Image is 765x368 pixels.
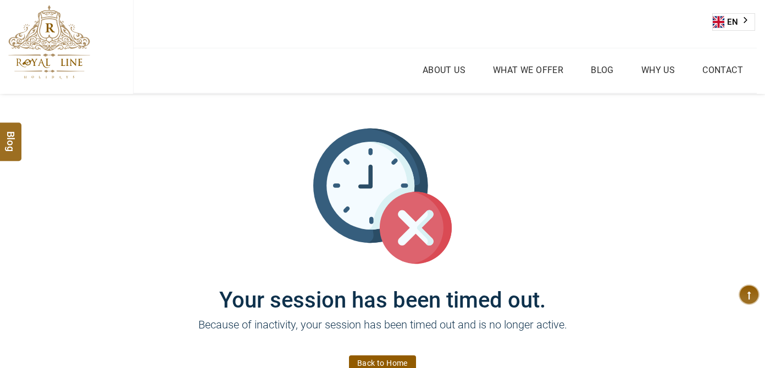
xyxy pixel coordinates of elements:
a: Blog [588,62,617,78]
h1: Your session has been timed out. [53,265,712,313]
img: session_time_out.svg [313,127,452,265]
img: The Royal Line Holidays [8,5,90,79]
span: Blog [4,131,18,141]
a: Why Us [639,62,678,78]
aside: Language selected: English [712,13,755,31]
a: What we Offer [490,62,566,78]
a: About Us [420,62,468,78]
div: Language [712,13,755,31]
a: Contact [700,62,746,78]
p: Because of inactivity, your session has been timed out and is no longer active. [53,316,712,349]
a: EN [713,14,755,30]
